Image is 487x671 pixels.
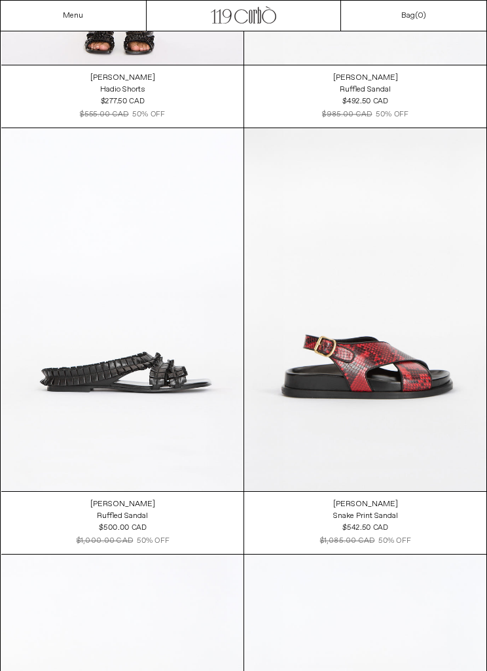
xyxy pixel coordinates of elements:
[340,84,391,95] a: Ruffled Sandal
[90,498,155,510] a: [PERSON_NAME]
[97,511,148,522] div: Ruffled Sandal
[63,10,83,21] a: Menu
[333,511,398,522] div: Snake Print Sandal
[333,498,398,510] a: [PERSON_NAME]
[90,73,155,84] div: [PERSON_NAME]
[76,536,132,547] div: $1,000.00 CAD
[80,109,128,120] div: $555.00 CAD
[99,523,146,534] div: $500.00 CAD
[244,128,486,491] img: Dries Van Noten Snake Print Sandal
[418,10,426,21] span: )
[378,536,410,547] div: 50% OFF
[418,10,423,21] span: 0
[97,510,148,522] a: Ruffled Sandal
[101,96,145,107] div: $277.50 CAD
[100,84,145,95] a: Hadio Shorts
[401,10,426,22] a: Bag()
[322,109,372,120] div: $985.00 CAD
[90,72,155,84] a: [PERSON_NAME]
[136,536,168,547] div: 50% OFF
[376,109,408,120] div: 50% OFF
[342,523,388,534] div: $542.50 CAD
[1,128,243,491] img: Dries Van Noten Ruffled Sandal
[132,109,164,120] div: 50% OFF
[320,536,375,547] div: $1,085.00 CAD
[333,73,398,84] div: [PERSON_NAME]
[333,72,398,84] a: [PERSON_NAME]
[342,96,388,107] div: $492.50 CAD
[333,510,398,522] a: Snake Print Sandal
